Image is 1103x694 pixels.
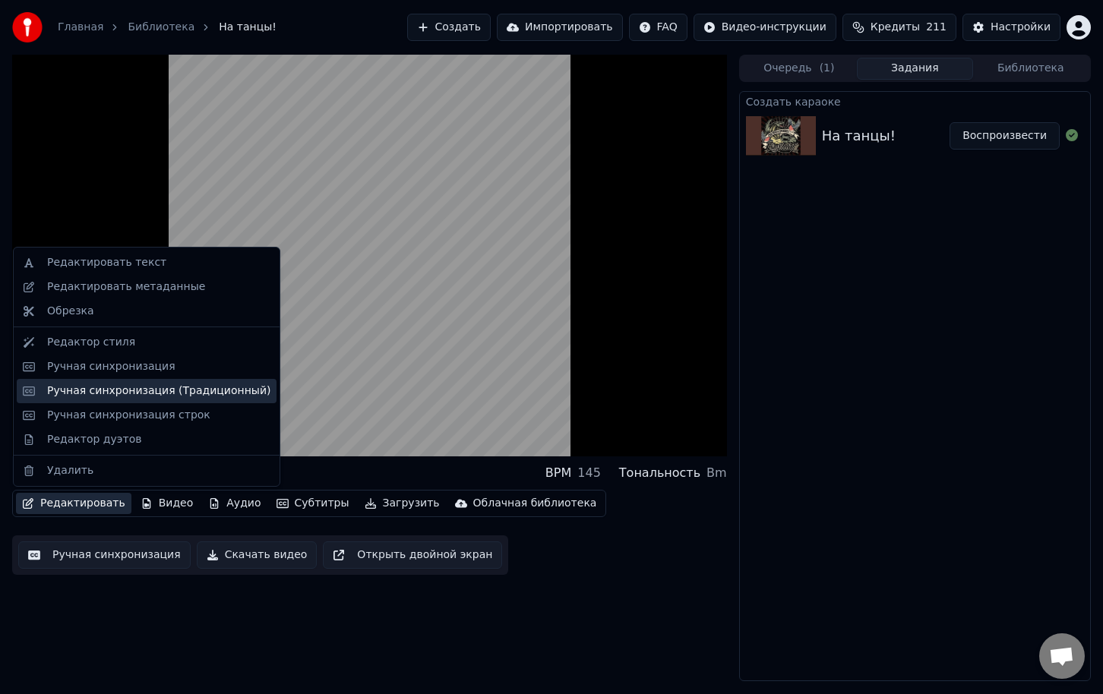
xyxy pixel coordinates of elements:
button: Аудио [202,493,267,514]
button: Очередь [741,58,857,80]
button: Открыть двойной экран [323,541,502,569]
span: ( 1 ) [820,61,835,76]
div: Удалить [47,463,93,478]
div: Ручная синхронизация строк [47,408,210,423]
div: Редактировать текст [47,255,166,270]
div: BPM [545,464,571,482]
button: Воспроизвести [950,122,1060,150]
button: Создать [407,14,491,41]
button: Субтитры [270,493,356,514]
div: Настройки [991,20,1051,35]
div: На танцы! [822,125,896,147]
a: Библиотека [128,20,194,35]
div: Редактировать метаданные [47,279,205,295]
button: Редактировать [16,493,131,514]
div: Bm [706,464,727,482]
div: Редактор дуэтов [47,432,141,447]
div: Тональность [619,464,700,482]
img: youka [12,12,43,43]
div: 145 [577,464,601,482]
button: Кредиты211 [842,14,956,41]
div: Редактор стиля [47,335,135,350]
button: Загрузить [359,493,446,514]
button: Видео-инструкции [694,14,836,41]
button: Ручная синхронизация [18,541,191,569]
button: Видео [134,493,200,514]
div: Ручная синхронизация (Традиционный) [47,383,270,399]
div: Open chat [1039,633,1085,679]
button: Скачать видео [197,541,318,569]
button: Библиотека [973,58,1089,80]
nav: breadcrumb [58,20,277,35]
div: Облачная библиотека [473,496,597,511]
div: На танцы! [12,462,94,484]
div: Ручная синхронизация [47,359,175,374]
button: Настройки [962,14,1060,41]
button: Импортировать [497,14,623,41]
button: Задания [857,58,972,80]
a: Главная [58,20,103,35]
button: FAQ [629,14,687,41]
span: На танцы! [219,20,277,35]
span: Кредиты [871,20,920,35]
span: 211 [926,20,947,35]
div: Создать караоке [740,92,1090,110]
div: Обрезка [47,304,94,319]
